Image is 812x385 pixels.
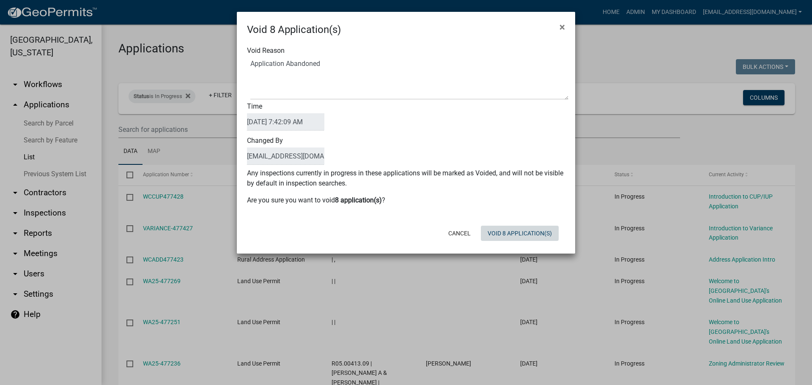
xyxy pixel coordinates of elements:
span: × [560,21,565,33]
b: 8 application(s) [335,196,382,204]
p: Are you sure you want to void ? [247,195,565,205]
textarea: Void Reason [250,57,568,100]
button: Close [553,15,572,39]
input: BulkActionUser [247,147,324,165]
label: Time [247,103,324,131]
h4: Void 8 Application(s) [247,22,341,37]
button: Void 8 Application(s) [481,226,559,241]
input: DateTime [247,113,324,131]
label: Void Reason [247,47,285,54]
p: Any inspections currently in progress in these applications will be marked as Voided, and will no... [247,168,565,188]
button: Cancel [442,226,477,241]
label: Changed By [247,137,324,165]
